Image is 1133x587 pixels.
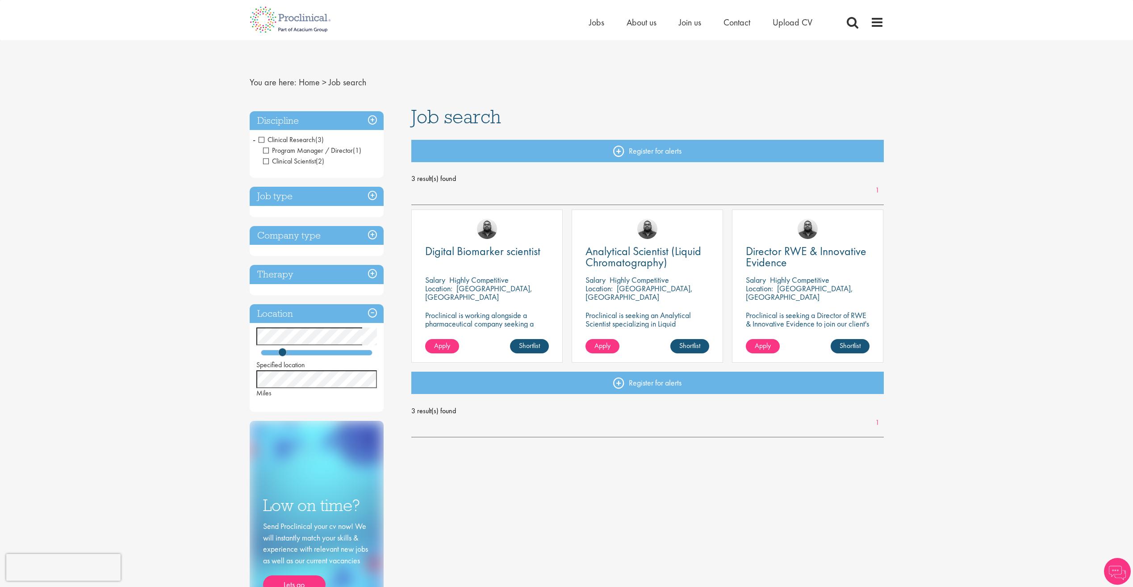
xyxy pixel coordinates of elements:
[250,265,384,284] h3: Therapy
[798,219,818,239] img: Ashley Bennett
[253,133,255,146] span: -
[434,341,450,350] span: Apply
[746,339,780,353] a: Apply
[871,185,884,196] a: 1
[256,388,272,398] span: Miles
[411,105,501,129] span: Job search
[263,156,316,166] span: Clinical Scientist
[263,146,361,155] span: Program Manager / Director
[1104,558,1131,585] img: Chatbot
[773,17,812,28] a: Upload CV
[259,135,315,144] span: Clinical Research
[316,156,324,166] span: (2)
[425,311,549,353] p: Proclinical is working alongside a pharmaceutical company seeking a Digital Biomarker Scientist t...
[585,283,693,302] p: [GEOGRAPHIC_DATA], [GEOGRAPHIC_DATA]
[425,246,549,257] a: Digital Biomarker scientist
[585,243,701,270] span: Analytical Scientist (Liquid Chromatography)
[256,360,305,369] span: Specified location
[610,275,669,285] p: Highly Competitive
[746,246,870,268] a: Director RWE & Innovative Evidence
[263,146,353,155] span: Program Manager / Director
[585,283,613,293] span: Location:
[831,339,870,353] a: Shortlist
[425,283,532,302] p: [GEOGRAPHIC_DATA], [GEOGRAPHIC_DATA]
[411,172,884,185] span: 3 result(s) found
[585,275,606,285] span: Salary
[250,111,384,130] h3: Discipline
[637,219,657,239] img: Ashley Bennett
[353,146,361,155] span: (1)
[770,275,829,285] p: Highly Competitive
[299,76,320,88] a: breadcrumb link
[871,418,884,428] a: 1
[746,311,870,336] p: Proclinical is seeking a Director of RWE & Innovative Evidence to join our client's team in [GEOG...
[585,246,709,268] a: Analytical Scientist (Liquid Chromatography)
[263,497,370,514] h3: Low on time?
[585,339,619,353] a: Apply
[6,554,121,581] iframe: reCAPTCHA
[746,243,866,270] span: Director RWE & Innovative Evidence
[425,275,445,285] span: Salary
[746,283,853,302] p: [GEOGRAPHIC_DATA], [GEOGRAPHIC_DATA]
[746,275,766,285] span: Salary
[425,243,540,259] span: Digital Biomarker scientist
[585,311,709,345] p: Proclinical is seeking an Analytical Scientist specializing in Liquid Chromatography to join our ...
[477,219,497,239] img: Ashley Bennett
[250,304,384,323] h3: Location
[411,140,884,162] a: Register for alerts
[594,341,610,350] span: Apply
[670,339,709,353] a: Shortlist
[250,187,384,206] h3: Job type
[627,17,656,28] a: About us
[746,283,773,293] span: Location:
[322,76,326,88] span: >
[263,156,324,166] span: Clinical Scientist
[329,76,366,88] span: Job search
[315,135,324,144] span: (3)
[250,226,384,245] h3: Company type
[425,283,452,293] span: Location:
[723,17,750,28] a: Contact
[425,339,459,353] a: Apply
[755,341,771,350] span: Apply
[250,76,297,88] span: You are here:
[449,275,509,285] p: Highly Competitive
[411,372,884,394] a: Register for alerts
[510,339,549,353] a: Shortlist
[589,17,604,28] a: Jobs
[259,135,324,144] span: Clinical Research
[679,17,701,28] a: Join us
[411,404,884,418] span: 3 result(s) found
